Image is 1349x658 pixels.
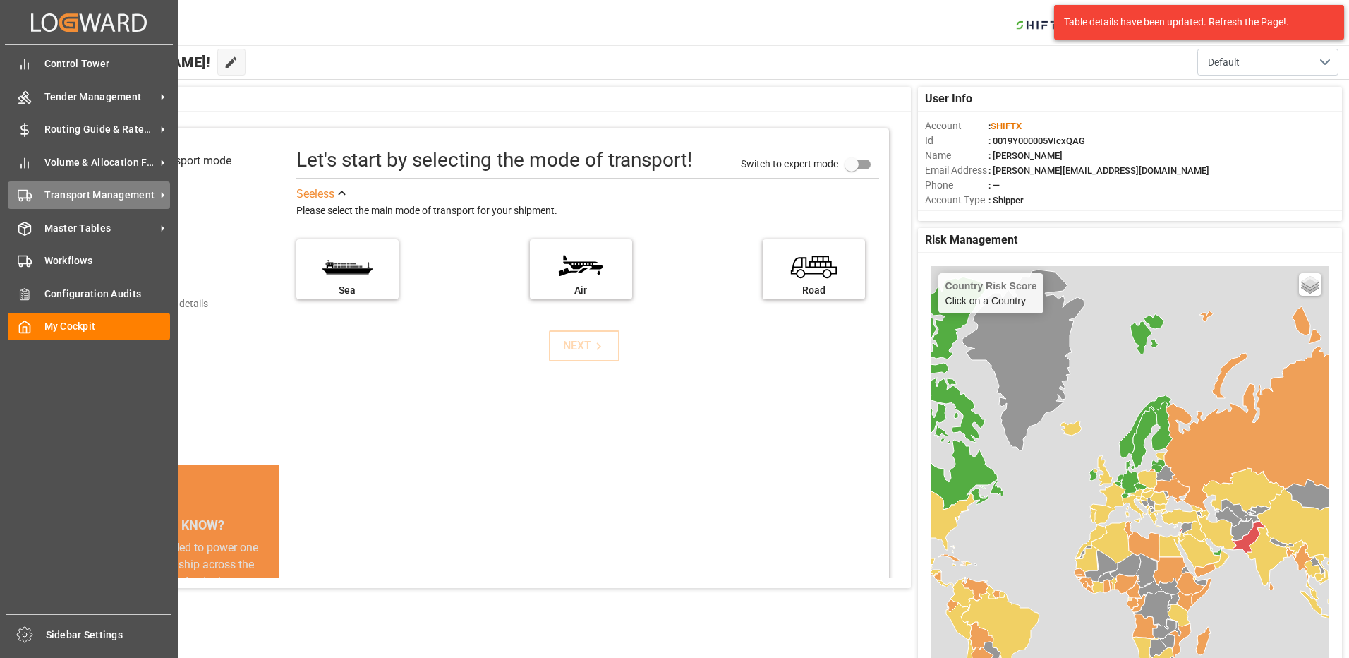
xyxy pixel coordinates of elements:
div: NEXT [563,337,606,354]
span: : [988,121,1022,131]
h4: Country Risk Score [945,280,1037,292]
span: Hello [PERSON_NAME]! [59,49,210,76]
span: My Cockpit [44,319,171,334]
button: open menu [1197,49,1338,76]
a: Workflows [8,247,170,275]
button: NEXT [549,330,619,361]
span: : [PERSON_NAME][EMAIL_ADDRESS][DOMAIN_NAME] [988,165,1209,176]
span: Control Tower [44,56,171,71]
span: Risk Management [925,232,1017,249]
span: SHIFTX [991,121,1022,131]
span: : [PERSON_NAME] [988,150,1063,161]
span: Phone [925,178,988,193]
span: User Info [925,90,972,107]
img: Bildschirmfoto%202024-11-13%20um%2009.31.44.png_1731487080.png [1015,11,1086,35]
span: Configuration Audits [44,287,171,301]
div: Click on a Country [945,280,1037,306]
span: Routing Guide & Rates MGMT [44,122,156,137]
span: Email Address [925,163,988,178]
span: Account [925,119,988,133]
span: Name [925,148,988,163]
div: Let's start by selecting the mode of transport! [296,145,692,175]
a: My Cockpit [8,313,170,340]
span: Workflows [44,253,171,268]
div: Sea [303,283,392,298]
span: Sidebar Settings [46,628,172,642]
span: : 0019Y000005VIcxQAG [988,136,1085,146]
span: Switch to expert mode [741,157,838,169]
span: Volume & Allocation Forecast [44,155,156,170]
button: next slide / item [260,539,279,658]
span: Tender Management [44,90,156,104]
div: Table details have been updated. Refresh the Page!. [1064,15,1324,30]
div: Please select the main mode of transport for your shipment. [296,203,879,220]
span: Transport Management [44,188,156,203]
div: Air [537,283,625,298]
span: : — [988,180,1000,191]
span: : Shipper [988,195,1024,205]
a: Control Tower [8,50,170,78]
a: Layers [1299,273,1321,296]
div: See less [296,186,334,203]
span: Id [925,133,988,148]
div: Add shipping details [120,297,208,311]
span: Master Tables [44,221,156,236]
div: Road [770,283,858,298]
span: Account Type [925,193,988,208]
span: Default [1208,55,1240,70]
